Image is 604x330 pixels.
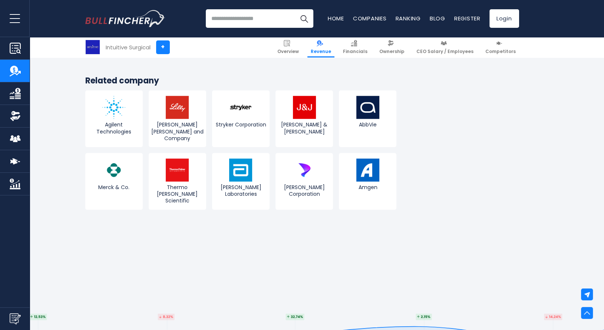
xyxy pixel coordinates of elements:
[214,121,268,128] span: Stryker Corporation
[293,96,316,119] img: JNJ logo
[341,184,395,191] span: Amgen
[293,159,316,182] img: DHR logo
[87,184,141,191] span: Merck & Co.
[379,49,405,55] span: Ownership
[106,43,151,52] div: Intuitive Surgical
[343,49,367,55] span: Financials
[328,14,344,22] a: Home
[151,121,204,142] span: [PERSON_NAME] [PERSON_NAME] and Company
[353,14,387,22] a: Companies
[85,76,397,86] h3: Related company
[413,37,477,57] a: CEO Salary / Employees
[149,90,206,147] a: [PERSON_NAME] [PERSON_NAME] and Company
[156,40,170,54] a: +
[229,159,252,182] img: ABT logo
[151,184,204,204] span: Thermo [PERSON_NAME] Scientific
[85,10,165,27] img: Bullfincher logo
[430,14,445,22] a: Blog
[454,14,481,22] a: Register
[482,37,519,57] a: Competitors
[376,37,408,57] a: Ownership
[307,37,334,57] a: Revenue
[485,49,516,55] span: Competitors
[214,184,268,197] span: [PERSON_NAME] Laboratories
[166,159,189,182] img: TMO logo
[102,159,125,182] img: MRK logo
[212,90,270,147] a: Stryker Corporation
[396,14,421,22] a: Ranking
[339,90,396,147] a: AbbVie
[229,96,252,119] img: SYK logo
[416,49,473,55] span: CEO Salary / Employees
[212,153,270,210] a: [PERSON_NAME] Laboratories
[489,9,519,28] a: Login
[102,96,125,119] img: A logo
[340,37,371,57] a: Financials
[275,90,333,147] a: [PERSON_NAME] & [PERSON_NAME]
[356,96,379,119] img: ABBV logo
[86,40,100,54] img: ISRG logo
[274,37,302,57] a: Overview
[87,121,141,135] span: Agilent Technologies
[339,153,396,210] a: Amgen
[341,121,395,128] span: AbbVie
[85,10,165,27] a: Go to homepage
[356,159,379,182] img: AMGN logo
[85,153,143,210] a: Merck & Co.
[166,96,189,119] img: LLY logo
[149,153,206,210] a: Thermo [PERSON_NAME] Scientific
[85,90,143,147] a: Agilent Technologies
[10,110,21,122] img: Ownership
[277,184,331,197] span: [PERSON_NAME] Corporation
[311,49,331,55] span: Revenue
[277,121,331,135] span: [PERSON_NAME] & [PERSON_NAME]
[277,49,299,55] span: Overview
[275,153,333,210] a: [PERSON_NAME] Corporation
[295,9,313,28] button: Search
